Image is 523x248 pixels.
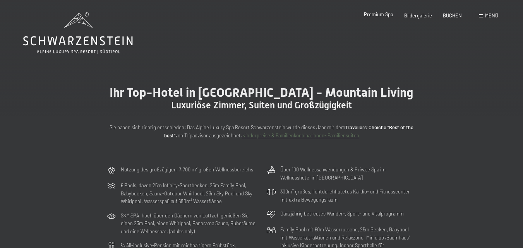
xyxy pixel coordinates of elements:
[404,12,432,19] a: Bildergalerie
[171,100,352,111] span: Luxuriöse Zimmer, Suiten und Großzügigkeit
[242,132,359,139] a: Kinderpreise & Familienkonbinationen- Familiensuiten
[107,123,417,139] p: Sie haben sich richtig entschieden: Das Alpine Luxury Spa Resort Schwarzenstein wurde dieses Jahr...
[364,11,393,17] a: Premium Spa
[110,85,413,100] span: Ihr Top-Hotel in [GEOGRAPHIC_DATA] - Mountain Living
[121,166,253,173] p: Nutzung des großzügigen, 7.700 m² großen Wellnessbereichs
[280,188,417,204] p: 300m² großes, lichtdurchflutetes Kardio- und Fitnesscenter mit extra Bewegungsraum
[280,166,417,181] p: Über 100 Wellnessanwendungen & Private Spa im Wellnesshotel in [GEOGRAPHIC_DATA]
[280,210,404,217] p: Ganzjährig betreutes Wander-, Sport- und Vitalprogramm
[121,181,257,205] p: 6 Pools, davon 25m Infinity-Sportbecken, 25m Family Pool, Babybecken, Sauna-Outdoor Whirlpool, 23...
[485,12,498,19] span: Menü
[164,124,414,138] strong: Travellers' Choiche "Best of the best"
[443,12,462,19] a: BUCHEN
[121,212,257,235] p: SKY SPA: hoch über den Dächern von Luttach genießen Sie einen 23m Pool, einen Whirlpool, Panorama...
